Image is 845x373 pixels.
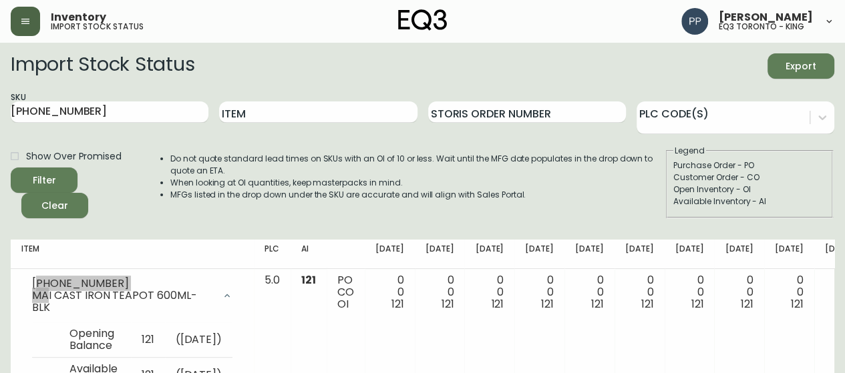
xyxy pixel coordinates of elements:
span: 121 [301,272,316,288]
span: [PERSON_NAME] [719,12,813,23]
span: OI [337,296,349,312]
span: 121 [541,296,554,312]
button: Clear [21,193,88,218]
div: 0 0 [426,274,454,310]
th: AI [291,240,327,269]
div: 0 0 [575,274,604,310]
th: [DATE] [714,240,764,269]
div: [PHONE_NUMBER] [32,278,214,290]
th: Item [11,240,254,269]
div: 0 0 [675,274,704,310]
th: [DATE] [564,240,615,269]
img: 93ed64739deb6bac3372f15ae91c6632 [681,8,708,35]
span: 121 [741,296,753,312]
div: Customer Order - CO [673,171,826,183]
li: MFGs listed in the drop down under the SKU are accurate and will align with Sales Portal. [170,189,665,201]
span: 121 [641,296,654,312]
h5: eq3 toronto - king [719,23,804,31]
div: 0 0 [375,274,404,310]
span: Show Over Promised [26,149,122,163]
li: Do not quote standard lead times on SKUs with an OI of 10 or less. Wait until the MFG date popula... [170,153,665,177]
h5: import stock status [51,23,144,31]
div: Open Inventory - OI [673,183,826,196]
div: Available Inventory - AI [673,196,826,208]
div: MAI CAST IRON TEAPOT 600ML-BLK [32,290,214,314]
div: 0 0 [775,274,804,310]
th: [DATE] [615,240,665,269]
span: Export [778,58,824,75]
span: 121 [442,296,454,312]
li: When looking at OI quantities, keep masterpacks in mind. [170,177,665,189]
div: Purchase Order - PO [673,159,826,171]
span: Clear [32,198,77,214]
span: 121 [591,296,604,312]
span: 121 [691,296,703,312]
legend: Legend [673,145,706,157]
img: logo [398,9,448,31]
th: [DATE] [464,240,514,269]
th: [DATE] [365,240,415,269]
div: 0 0 [625,274,654,310]
td: 121 [131,322,165,358]
div: [PHONE_NUMBER]MAI CAST IRON TEAPOT 600ML-BLK [21,274,243,317]
h2: Import Stock Status [11,53,194,79]
td: Opening Balance [59,322,131,358]
th: [DATE] [665,240,715,269]
div: 0 0 [525,274,554,310]
th: [DATE] [415,240,465,269]
div: 0 0 [725,274,753,310]
th: [DATE] [514,240,564,269]
div: 0 0 [475,274,504,310]
span: 121 [791,296,804,312]
th: [DATE] [764,240,814,269]
button: Export [768,53,834,79]
span: 121 [391,296,404,312]
div: PO CO [337,274,354,310]
td: ( [DATE] ) [165,322,233,358]
span: Inventory [51,12,106,23]
button: Filter [11,167,77,193]
span: 121 [491,296,504,312]
th: PLC [254,240,291,269]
